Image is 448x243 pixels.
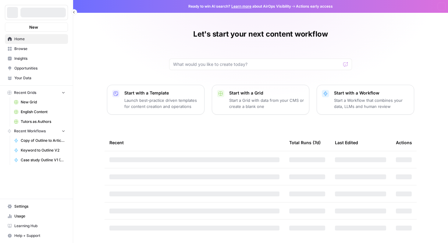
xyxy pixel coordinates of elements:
[14,36,65,42] span: Home
[231,4,251,9] a: Learn more
[5,44,68,54] a: Browse
[11,155,68,165] a: Case study Outline V1 (Duplicate test)
[21,157,65,163] span: Case study Outline V1 (Duplicate test)
[14,46,65,52] span: Browse
[11,117,68,127] a: Tutors as Authors
[317,85,414,115] button: Start with a WorkflowStart a Workflow that combines your data, LLMs and human review
[334,97,409,109] p: Start a Workflow that combines your data, LLMs and human review
[5,54,68,63] a: Insights
[296,4,333,9] span: Actions early access
[14,204,65,209] span: Settings
[5,127,68,136] button: Recent Workflows
[11,107,68,117] a: English Content
[11,136,68,145] a: Copy of Outline to Article V2 for case studies
[109,134,279,151] div: Recent
[5,73,68,83] a: Your Data
[5,231,68,241] button: Help + Support
[334,90,409,96] p: Start with a Workflow
[21,119,65,124] span: Tutors as Authors
[5,23,68,32] button: New
[335,134,358,151] div: Last Edited
[14,223,65,229] span: Learning Hub
[229,97,304,109] p: Start a Grid with data from your CMS or create a blank one
[29,24,38,30] span: New
[14,66,65,71] span: Opportunities
[193,29,328,39] h1: Let's start your next content workflow
[124,97,199,109] p: Launch best-practice driven templates for content creation and operations
[21,99,65,105] span: New Grid
[229,90,304,96] p: Start with a Grid
[21,109,65,115] span: English Content
[14,90,36,95] span: Recent Grids
[14,213,65,219] span: Usage
[14,233,65,238] span: Help + Support
[5,221,68,231] a: Learning Hub
[107,85,204,115] button: Start with a TemplateLaunch best-practice driven templates for content creation and operations
[396,134,412,151] div: Actions
[289,134,321,151] div: Total Runs (7d)
[5,88,68,97] button: Recent Grids
[188,4,291,9] span: Ready to win AI search? about AirOps Visibility
[124,90,199,96] p: Start with a Template
[14,128,46,134] span: Recent Workflows
[212,85,309,115] button: Start with a GridStart a Grid with data from your CMS or create a blank one
[11,145,68,155] a: Keyword to Outline V2
[21,138,65,143] span: Copy of Outline to Article V2 for case studies
[14,56,65,61] span: Insights
[5,34,68,44] a: Home
[14,75,65,81] span: Your Data
[5,202,68,211] a: Settings
[5,63,68,73] a: Opportunities
[21,148,65,153] span: Keyword to Outline V2
[173,61,341,67] input: What would you like to create today?
[11,97,68,107] a: New Grid
[5,211,68,221] a: Usage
